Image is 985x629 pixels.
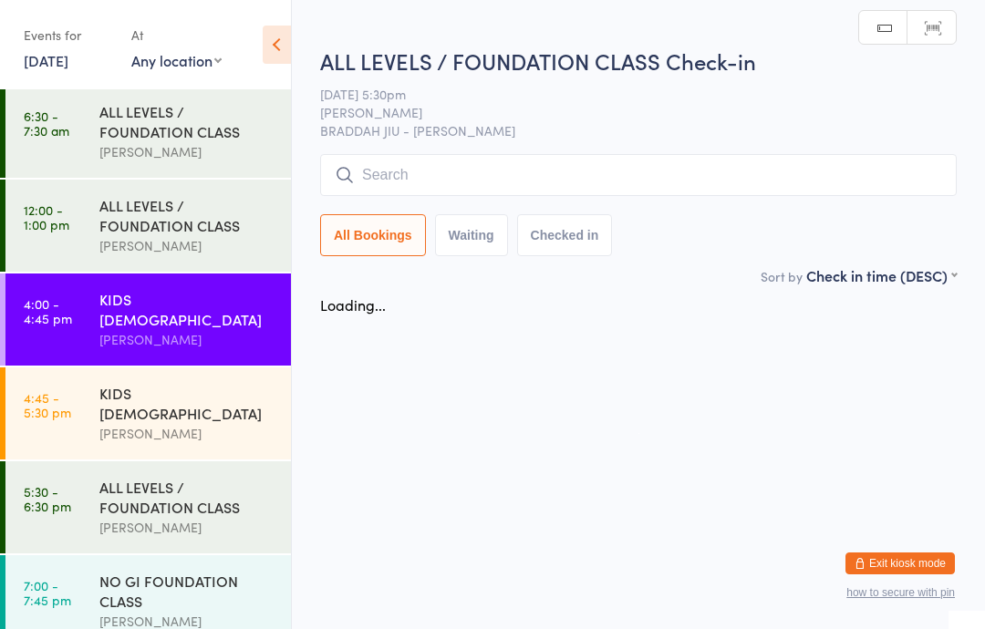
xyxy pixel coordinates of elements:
div: NO GI FOUNDATION CLASS [99,571,275,611]
div: [PERSON_NAME] [99,517,275,538]
div: [PERSON_NAME] [99,141,275,162]
div: ALL LEVELS / FOUNDATION CLASS [99,101,275,141]
div: ALL LEVELS / FOUNDATION CLASS [99,477,275,517]
a: 6:30 -7:30 amALL LEVELS / FOUNDATION CLASS[PERSON_NAME] [5,86,291,178]
div: KIDS [DEMOGRAPHIC_DATA] [99,289,275,329]
div: Any location [131,50,222,70]
h2: ALL LEVELS / FOUNDATION CLASS Check-in [320,46,957,76]
div: Loading... [320,294,386,314]
div: At [131,20,222,50]
a: 12:00 -1:00 pmALL LEVELS / FOUNDATION CLASS[PERSON_NAME] [5,180,291,272]
time: 4:00 - 4:45 pm [24,296,72,325]
button: All Bookings [320,214,426,256]
time: 6:30 - 7:30 am [24,108,69,138]
time: 12:00 - 1:00 pm [24,202,69,232]
input: Search [320,154,957,196]
span: [DATE] 5:30pm [320,85,928,103]
time: 4:45 - 5:30 pm [24,390,71,419]
div: KIDS [DEMOGRAPHIC_DATA] [99,383,275,423]
button: Checked in [517,214,613,256]
div: Events for [24,20,113,50]
a: [DATE] [24,50,68,70]
div: Check in time (DESC) [806,265,957,285]
button: Exit kiosk mode [845,552,955,574]
div: ALL LEVELS / FOUNDATION CLASS [99,195,275,235]
span: [PERSON_NAME] [320,103,928,121]
div: [PERSON_NAME] [99,329,275,350]
button: how to secure with pin [846,586,955,599]
a: 4:45 -5:30 pmKIDS [DEMOGRAPHIC_DATA][PERSON_NAME] [5,367,291,459]
button: Waiting [435,214,508,256]
a: 5:30 -6:30 pmALL LEVELS / FOUNDATION CLASS[PERSON_NAME] [5,461,291,553]
div: [PERSON_NAME] [99,423,275,444]
span: BRADDAH JIU - [PERSON_NAME] [320,121,957,139]
time: 7:00 - 7:45 pm [24,578,71,607]
time: 5:30 - 6:30 pm [24,484,71,513]
label: Sort by [761,267,803,285]
div: [PERSON_NAME] [99,235,275,256]
a: 4:00 -4:45 pmKIDS [DEMOGRAPHIC_DATA][PERSON_NAME] [5,273,291,366]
